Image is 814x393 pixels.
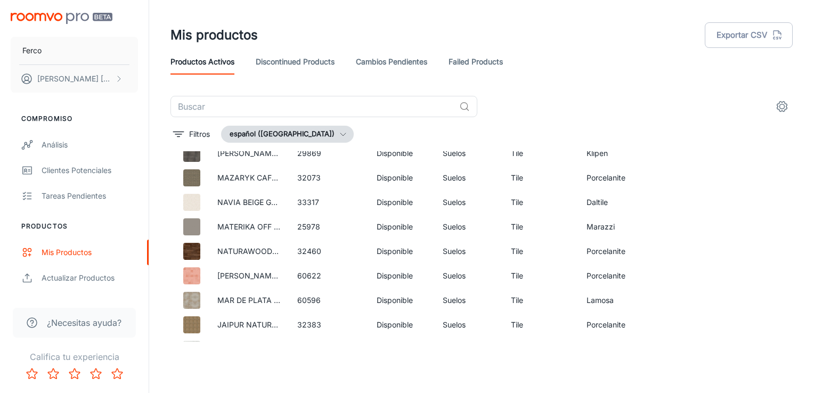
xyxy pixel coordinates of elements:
[502,313,578,337] td: Tile
[189,128,210,140] p: Filtros
[256,49,335,75] a: Discontinued Products
[43,363,64,384] button: Rate 2 star
[11,65,138,93] button: [PERSON_NAME] [PERSON_NAME]
[368,239,434,264] td: Disponible
[434,264,502,288] td: Suelos
[42,165,138,176] div: Clientes potenciales
[434,190,502,215] td: Suelos
[85,363,107,384] button: Rate 4 star
[170,49,234,75] a: Productos activos
[502,239,578,264] td: Tile
[289,239,368,264] td: 32460
[289,288,368,313] td: 60596
[771,96,793,117] button: settings
[368,288,434,313] td: Disponible
[42,139,138,151] div: Análisis
[217,149,369,158] a: [PERSON_NAME] (G) MATE RECT. 60 X 60
[289,141,368,166] td: 29869
[217,296,434,305] a: MAR DE PLATA BEIGE LPLAT001S07 MATE SIN RECT 55 X 55
[578,166,657,190] td: Porcelanite
[289,166,368,190] td: 32073
[368,166,434,190] td: Disponible
[289,337,368,362] td: 29328
[368,337,434,362] td: Disponible
[221,126,354,143] button: español ([GEOGRAPHIC_DATA])
[21,363,43,384] button: Rate 1 star
[9,350,140,363] p: Califica tu experiencia
[289,215,368,239] td: 25978
[434,166,502,190] td: Suelos
[368,313,434,337] td: Disponible
[217,222,392,231] a: MATERIKA OFF WHITE RECT MMFQ (C) 40 X 120
[434,239,502,264] td: Suelos
[289,313,368,337] td: 32383
[368,215,434,239] td: Disponible
[578,313,657,337] td: Porcelanite
[578,288,657,313] td: Lamosa
[170,96,455,117] input: Buscar
[502,141,578,166] td: Tile
[217,320,472,329] a: JAIPUR NATURAL-N PMJAI001N0A SEMIBRILLANTE SIN RECT 33 X 33
[578,190,657,215] td: Daltile
[578,215,657,239] td: Marazzi
[170,26,258,45] h1: Mis productos
[368,141,434,166] td: Disponible
[578,141,657,166] td: Klipen
[170,126,213,143] button: filter
[502,190,578,215] td: Tile
[502,264,578,288] td: Tile
[11,13,112,24] img: Roomvo PRO Beta
[356,49,427,75] a: Cambios pendientes
[368,190,434,215] td: Disponible
[64,363,85,384] button: Rate 3 star
[22,45,42,56] p: Ferco
[42,247,138,258] div: Mis productos
[289,264,368,288] td: 60622
[502,166,578,190] td: Tile
[217,247,485,256] a: NATURAWOOD CAOBA-N FD PNABNUE15HG BRILLANTE SIN RECT 18 X 55
[705,22,793,48] button: Exportar CSV
[434,215,502,239] td: Suelos
[434,337,502,362] td: Suelos
[434,313,502,337] td: Suelos
[502,337,578,362] td: Tile
[217,173,465,182] a: MAZARYK CAFE-N FD PMAZNUE14HG BRILLANTE SIN RECT 44 X 44
[434,288,502,313] td: Suelos
[217,198,421,207] a: NAVIA BEIGE GZ3515151P7 BRILLANTE SIN RECT 37 X 37
[578,239,657,264] td: Porcelanite
[47,316,121,329] span: ¿Necesitas ayuda?
[217,271,455,280] a: [PERSON_NAME] FD PKUOFD112AQ BRILLANTE SIN RECT 20 X 20
[107,363,128,384] button: Rate 5 star
[289,190,368,215] td: 33317
[578,337,657,362] td: Pamesa
[502,288,578,313] td: Tile
[37,73,112,85] p: [PERSON_NAME] [PERSON_NAME]
[449,49,503,75] a: Failed Products
[578,264,657,288] td: Porcelanite
[502,215,578,239] td: Tile
[11,37,138,64] button: Ferco
[42,190,138,202] div: Tareas pendientes
[42,272,138,284] div: Actualizar productos
[368,264,434,288] td: Disponible
[434,141,502,166] td: Suelos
